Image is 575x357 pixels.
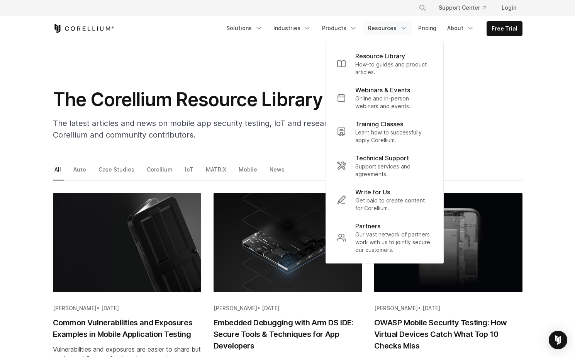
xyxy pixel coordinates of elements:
[214,305,257,311] span: [PERSON_NAME]
[355,119,403,129] p: Training Classes
[268,164,287,180] a: News
[414,21,441,35] a: Pricing
[416,1,429,15] button: Search
[355,221,380,231] p: Partners
[262,305,280,311] span: [DATE]
[355,129,433,144] p: Learn how to successfully apply Corellium.
[355,231,433,254] p: Our vast network of partners work with us to jointly secure our customers.
[331,183,439,217] a: Write for Us Get paid to create content for Corellium.
[422,305,440,311] span: [DATE]
[53,193,201,292] img: Common Vulnerabilities and Exposures Examples in Mobile Application Testing
[53,164,64,180] a: All
[355,61,433,76] p: How-to guides and product articles.
[331,81,439,115] a: Webinars & Events Online and in-person webinars and events.
[433,1,492,15] a: Support Center
[269,21,316,35] a: Industries
[53,304,201,312] div: •
[97,164,137,180] a: Case Studies
[331,149,439,183] a: Technical Support Support services and agreements.
[53,317,201,340] h2: Common Vulnerabilities and Exposures Examples in Mobile Application Testing
[443,21,479,35] a: About
[374,305,418,311] span: [PERSON_NAME]
[53,305,97,311] span: [PERSON_NAME]
[331,47,439,81] a: Resource Library How-to guides and product articles.
[495,1,522,15] a: Login
[355,153,409,163] p: Technical Support
[53,88,362,111] h1: The Corellium Resource Library
[204,164,229,180] a: MATRIX
[183,164,196,180] a: IoT
[374,317,522,352] h2: OWASP Mobile Security Testing: How Virtual Devices Catch What Top 10 Checks Miss
[214,317,362,352] h2: Embedded Debugging with Arm DS IDE: Secure Tools & Techniques for App Developers
[53,24,114,33] a: Corellium Home
[222,21,522,36] div: Navigation Menu
[355,51,405,61] p: Resource Library
[214,304,362,312] div: •
[72,164,89,180] a: Auto
[237,164,260,180] a: Mobile
[409,1,522,15] div: Navigation Menu
[101,305,119,311] span: [DATE]
[549,331,567,349] div: Open Intercom Messenger
[355,187,390,197] p: Write for Us
[374,304,522,312] div: •
[317,21,362,35] a: Products
[53,119,356,139] span: The latest articles and news on mobile app security testing, IoT and research from Corellium and ...
[145,164,175,180] a: Corellium
[374,193,522,292] img: OWASP Mobile Security Testing: How Virtual Devices Catch What Top 10 Checks Miss
[355,85,410,95] p: Webinars & Events
[355,95,433,110] p: Online and in-person webinars and events.
[331,217,439,258] a: Partners Our vast network of partners work with us to jointly secure our customers.
[222,21,267,35] a: Solutions
[355,197,433,212] p: Get paid to create content for Corellium.
[363,21,412,35] a: Resources
[487,22,522,36] a: Free Trial
[331,115,439,149] a: Training Classes Learn how to successfully apply Corellium.
[355,163,433,178] p: Support services and agreements.
[214,193,362,292] img: Embedded Debugging with Arm DS IDE: Secure Tools & Techniques for App Developers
